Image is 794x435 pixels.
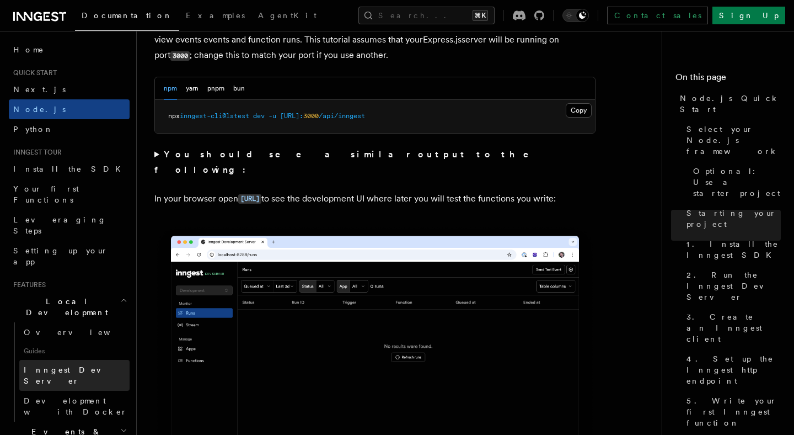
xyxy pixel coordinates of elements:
[607,7,708,24] a: Contact sales
[238,194,261,204] code: [URL]
[358,7,495,24] button: Search...⌘K
[164,77,177,100] button: npm
[9,79,130,99] a: Next.js
[13,125,53,134] span: Python
[253,112,265,120] span: dev
[9,68,57,77] span: Quick start
[9,159,130,179] a: Install the SDK
[473,10,488,21] kbd: ⌘K
[9,210,130,241] a: Leveraging Steps
[82,11,173,20] span: Documentation
[269,112,276,120] span: -u
[170,51,190,61] code: 3000
[686,311,781,344] span: 3. Create an Inngest client
[24,365,118,385] span: Inngest Dev Server
[682,391,781,433] a: 5. Write your first Inngest function
[682,349,781,391] a: 4. Set up the Inngest http endpoint
[75,3,179,31] a: Documentation
[179,3,251,30] a: Examples
[180,112,249,120] span: inngest-cli@latest
[154,191,595,207] p: In your browser open to see the development UI where later you will test the functions you write:
[186,11,245,20] span: Examples
[675,71,781,88] h4: On this page
[19,391,130,422] a: Development with Docker
[9,179,130,210] a: Your first Functions
[682,119,781,161] a: Select your Node.js framework
[238,193,261,204] a: [URL]
[9,119,130,139] a: Python
[9,280,46,289] span: Features
[13,44,44,55] span: Home
[712,7,785,24] a: Sign Up
[13,105,66,114] span: Node.js
[686,353,781,386] span: 4. Set up the Inngest http endpoint
[186,77,198,100] button: yarn
[24,396,127,416] span: Development with Docker
[682,307,781,349] a: 3. Create an Inngest client
[9,296,120,318] span: Local Development
[682,203,781,234] a: Starting your project
[168,112,180,120] span: npx
[303,112,319,120] span: 3000
[686,124,781,157] span: Select your Node.js framework
[9,291,130,322] button: Local Development
[9,241,130,272] a: Setting up your app
[319,112,365,120] span: /api/inngest
[13,165,127,173] span: Install the SDK
[154,147,595,178] summary: You should see a similar output to the following:
[680,93,781,115] span: Node.js Quick Start
[566,103,592,118] button: Copy
[9,148,62,157] span: Inngest tour
[280,112,303,120] span: [URL]:
[19,360,130,391] a: Inngest Dev Server
[686,395,781,428] span: 5. Write your first Inngest function
[19,322,130,342] a: Overview
[251,3,323,30] a: AgentKit
[154,17,595,63] p: Next, start the , which is a fast, in-memory version of Inngest where you can quickly send and vi...
[13,246,108,266] span: Setting up your app
[233,77,245,100] button: bun
[19,342,130,360] span: Guides
[24,328,137,337] span: Overview
[9,40,130,60] a: Home
[562,9,589,22] button: Toggle dark mode
[207,77,224,100] button: pnpm
[13,215,106,235] span: Leveraging Steps
[682,234,781,265] a: 1. Install the Inngest SDK
[686,269,781,303] span: 2. Run the Inngest Dev Server
[693,166,781,199] span: Optional: Use a starter project
[258,11,316,20] span: AgentKit
[13,85,66,94] span: Next.js
[675,88,781,119] a: Node.js Quick Start
[154,149,544,175] strong: You should see a similar output to the following:
[686,208,781,230] span: Starting your project
[9,99,130,119] a: Node.js
[13,184,79,204] span: Your first Functions
[9,322,130,422] div: Local Development
[689,161,781,203] a: Optional: Use a starter project
[686,238,781,261] span: 1. Install the Inngest SDK
[682,265,781,307] a: 2. Run the Inngest Dev Server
